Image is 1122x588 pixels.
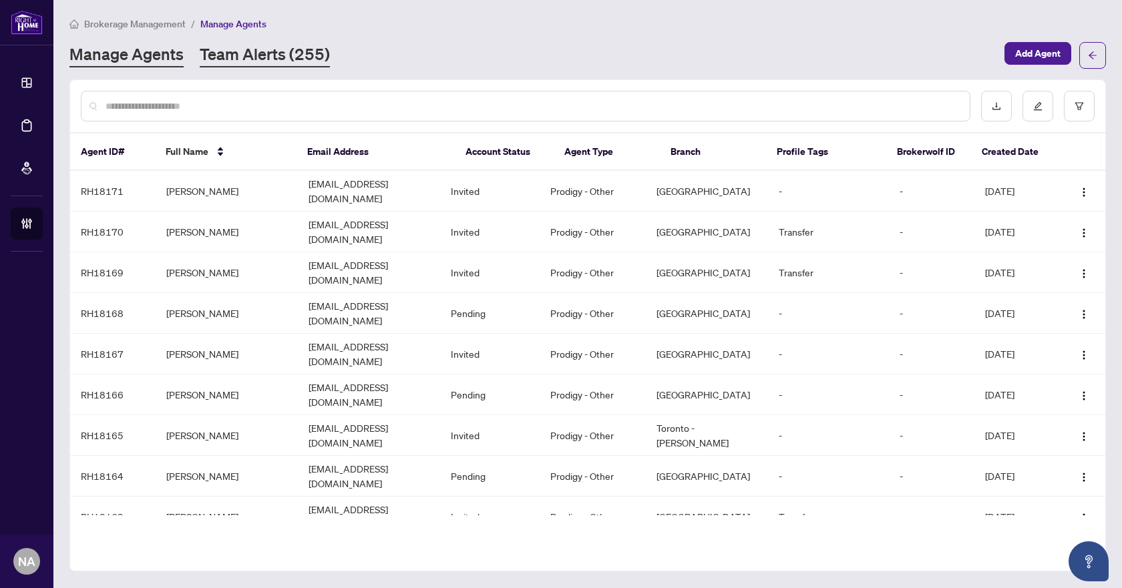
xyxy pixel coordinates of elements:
[766,133,886,171] th: Profile Tags
[889,334,974,374] td: -
[298,293,440,334] td: [EMAIL_ADDRESS][DOMAIN_NAME]
[974,212,1060,252] td: [DATE]
[768,171,889,212] td: -
[974,456,1060,497] td: [DATE]
[70,334,156,374] td: RH18167
[156,497,298,537] td: [PERSON_NAME]
[84,18,186,30] span: Brokerage Management
[298,374,440,415] td: [EMAIL_ADDRESS][DOMAIN_NAME]
[889,252,974,293] td: -
[974,415,1060,456] td: [DATE]
[974,497,1060,537] td: [DATE]
[70,252,156,293] td: RH18169
[646,293,768,334] td: [GEOGRAPHIC_DATA]
[1022,91,1053,121] button: edit
[70,497,156,537] td: RH18162
[191,16,195,31] li: /
[1079,268,1089,279] img: Logo
[298,415,440,456] td: [EMAIL_ADDRESS][DOMAIN_NAME]
[440,212,540,252] td: Invited
[298,334,440,374] td: [EMAIL_ADDRESS][DOMAIN_NAME]
[298,212,440,252] td: [EMAIL_ADDRESS][DOMAIN_NAME]
[69,19,79,29] span: home
[540,374,646,415] td: Prodigy - Other
[70,415,156,456] td: RH18165
[156,415,298,456] td: [PERSON_NAME]
[440,293,540,334] td: Pending
[540,334,646,374] td: Prodigy - Other
[69,43,184,67] a: Manage Agents
[646,456,768,497] td: [GEOGRAPHIC_DATA]
[646,334,768,374] td: [GEOGRAPHIC_DATA]
[1079,187,1089,198] img: Logo
[889,456,974,497] td: -
[660,133,766,171] th: Branch
[1073,384,1095,405] button: Logo
[646,171,768,212] td: [GEOGRAPHIC_DATA]
[981,91,1012,121] button: download
[889,497,974,537] td: -
[974,334,1060,374] td: [DATE]
[1088,51,1097,60] span: arrow-left
[1075,101,1084,111] span: filter
[889,415,974,456] td: -
[768,212,889,252] td: Transfer
[971,133,1056,171] th: Created Date
[1073,465,1095,487] button: Logo
[440,374,540,415] td: Pending
[1073,506,1095,527] button: Logo
[1079,309,1089,320] img: Logo
[455,133,554,171] th: Account Status
[540,252,646,293] td: Prodigy - Other
[974,252,1060,293] td: [DATE]
[889,212,974,252] td: -
[298,252,440,293] td: [EMAIL_ADDRESS][DOMAIN_NAME]
[974,374,1060,415] td: [DATE]
[768,293,889,334] td: -
[554,133,660,171] th: Agent Type
[1073,302,1095,324] button: Logo
[156,293,298,334] td: [PERSON_NAME]
[886,133,971,171] th: Brokerwolf ID
[440,497,540,537] td: Invited
[768,374,889,415] td: -
[646,212,768,252] td: [GEOGRAPHIC_DATA]
[540,293,646,334] td: Prodigy - Other
[156,334,298,374] td: [PERSON_NAME]
[889,374,974,415] td: -
[768,456,889,497] td: -
[1079,228,1089,238] img: Logo
[70,374,156,415] td: RH18166
[298,497,440,537] td: [EMAIL_ADDRESS][DOMAIN_NAME]
[70,456,156,497] td: RH18164
[1015,43,1061,64] span: Add Agent
[1073,343,1095,364] button: Logo
[540,171,646,212] td: Prodigy - Other
[156,456,298,497] td: [PERSON_NAME]
[974,171,1060,212] td: [DATE]
[297,133,455,171] th: Email Address
[646,252,768,293] td: [GEOGRAPHIC_DATA]
[540,415,646,456] td: Prodigy - Other
[1064,91,1095,121] button: filter
[1079,390,1089,401] img: Logo
[440,334,540,374] td: Invited
[1079,350,1089,360] img: Logo
[70,133,155,171] th: Agent ID#
[889,171,974,212] td: -
[156,374,298,415] td: [PERSON_NAME]
[440,415,540,456] td: Invited
[768,497,889,537] td: Transfer
[540,212,646,252] td: Prodigy - Other
[1073,262,1095,283] button: Logo
[156,252,298,293] td: [PERSON_NAME]
[11,10,43,35] img: logo
[155,133,297,171] th: Full Name
[768,252,889,293] td: Transfer
[200,18,266,30] span: Manage Agents
[1033,101,1043,111] span: edit
[440,171,540,212] td: Invited
[298,171,440,212] td: [EMAIL_ADDRESS][DOMAIN_NAME]
[1073,221,1095,242] button: Logo
[768,334,889,374] td: -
